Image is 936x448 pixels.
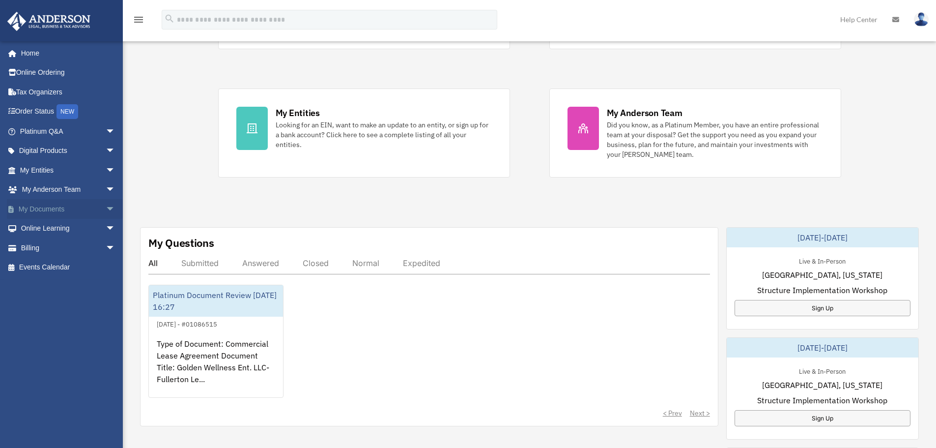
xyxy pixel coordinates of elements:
[7,238,130,258] a: Billingarrow_drop_down
[148,285,284,398] a: Platinum Document Review [DATE] 16:27[DATE] - #01086515Type of Document: Commercial Lease Agreeme...
[607,107,682,119] div: My Anderson Team
[7,180,130,200] a: My Anderson Teamarrow_drop_down
[148,258,158,268] div: All
[181,258,219,268] div: Submitted
[735,410,910,426] a: Sign Up
[57,104,78,119] div: NEW
[7,102,130,122] a: Order StatusNEW
[149,330,283,407] div: Type of Document: Commercial Lease Agreement Document Title: Golden Wellness Ent. LLC- Fullerton ...
[218,89,510,178] a: My Entities Looking for an EIN, want to make an update to an entity, or sign up for a bank accoun...
[242,258,279,268] div: Answered
[106,238,125,258] span: arrow_drop_down
[727,338,918,358] div: [DATE]-[DATE]
[276,107,320,119] div: My Entities
[791,255,853,266] div: Live & In-Person
[7,121,130,141] a: Platinum Q&Aarrow_drop_down
[7,160,130,180] a: My Entitiesarrow_drop_down
[607,120,823,159] div: Did you know, as a Platinum Member, you have an entire professional team at your disposal? Get th...
[727,228,918,247] div: [DATE]-[DATE]
[914,12,929,27] img: User Pic
[735,300,910,316] a: Sign Up
[7,82,130,102] a: Tax Organizers
[791,365,853,376] div: Live & In-Person
[106,219,125,239] span: arrow_drop_down
[762,269,882,281] span: [GEOGRAPHIC_DATA], [US_STATE]
[7,141,130,161] a: Digital Productsarrow_drop_down
[164,13,175,24] i: search
[148,236,214,250] div: My Questions
[757,394,887,406] span: Structure Implementation Workshop
[7,258,130,277] a: Events Calendar
[149,318,225,329] div: [DATE] - #01086515
[303,258,329,268] div: Closed
[549,89,841,178] a: My Anderson Team Did you know, as a Platinum Member, you have an entire professional team at your...
[403,258,440,268] div: Expedited
[7,199,130,219] a: My Documentsarrow_drop_down
[149,285,283,317] div: Platinum Document Review [DATE] 16:27
[106,180,125,200] span: arrow_drop_down
[4,12,93,31] img: Anderson Advisors Platinum Portal
[757,284,887,296] span: Structure Implementation Workshop
[133,14,144,26] i: menu
[106,199,125,219] span: arrow_drop_down
[276,120,492,149] div: Looking for an EIN, want to make an update to an entity, or sign up for a bank account? Click her...
[7,43,125,63] a: Home
[352,258,379,268] div: Normal
[7,63,130,83] a: Online Ordering
[106,141,125,161] span: arrow_drop_down
[106,160,125,180] span: arrow_drop_down
[762,379,882,391] span: [GEOGRAPHIC_DATA], [US_STATE]
[7,219,130,239] a: Online Learningarrow_drop_down
[106,121,125,142] span: arrow_drop_down
[133,17,144,26] a: menu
